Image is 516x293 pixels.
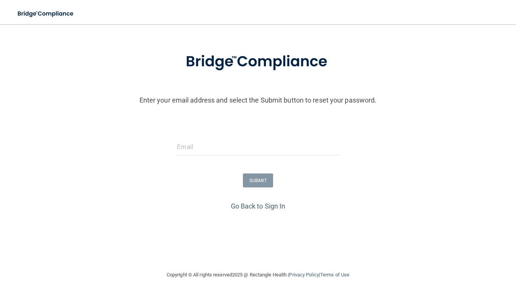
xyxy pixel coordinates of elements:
div: Copyright © All rights reserved 2025 @ Rectangle Health | | [120,263,396,287]
a: Privacy Policy [289,272,319,278]
img: bridge_compliance_login_screen.278c3ca4.svg [170,42,346,81]
img: bridge_compliance_login_screen.278c3ca4.svg [11,6,81,21]
a: Go Back to Sign In [231,202,286,210]
input: Email [177,138,339,155]
button: SUBMIT [243,173,273,187]
a: Terms of Use [320,272,349,278]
